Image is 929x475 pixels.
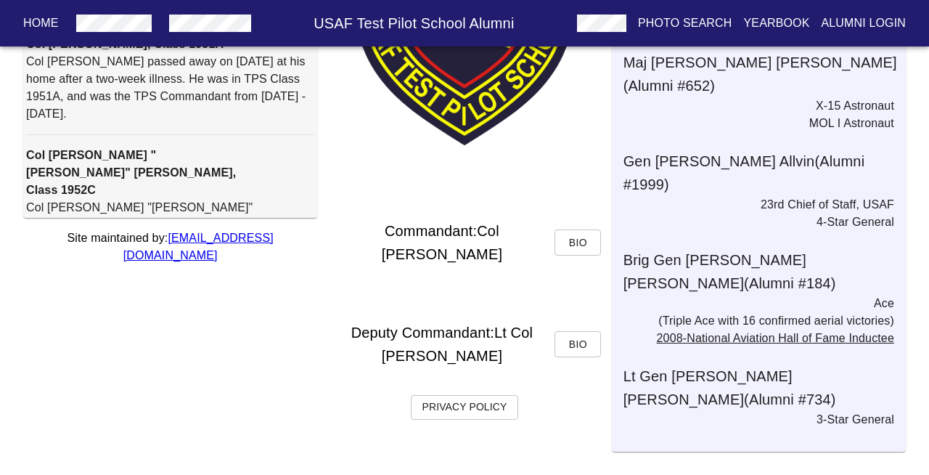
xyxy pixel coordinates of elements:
[612,115,894,132] p: MOL I Astronaut
[422,399,507,415] h6: Privacy Policy
[632,10,738,36] button: Photo Search
[411,395,519,420] button: Privacy Policy
[17,10,65,36] button: Home
[638,15,732,32] p: Photo Search
[623,248,906,295] h6: Brig Gen [PERSON_NAME] [PERSON_NAME] (Alumni # 184 )
[816,10,912,36] button: Alumni Login
[623,51,906,97] h6: Maj [PERSON_NAME] [PERSON_NAME] (Alumni # 652 )
[123,232,274,261] a: [EMAIL_ADDRESS][DOMAIN_NAME]
[23,15,59,32] p: Home
[257,12,571,35] h6: USAF Test Pilot School Alumni
[612,295,894,312] p: Ace
[329,219,554,266] h6: Commandant: Col [PERSON_NAME]
[329,321,554,368] h6: Deputy Commandant: Lt Col [PERSON_NAME]
[612,196,894,214] p: 23rd Chief of Staff, USAF
[623,365,906,411] h6: Lt Gen [PERSON_NAME] [PERSON_NAME] (Alumni # 734 )
[554,331,601,358] button: Bio
[554,230,601,256] button: Bio
[566,234,589,252] span: Bio
[623,150,906,196] h6: Gen [PERSON_NAME] Allvin (Alumni # 1999 )
[26,53,314,123] p: Col [PERSON_NAME] passed away on [DATE] at his home after a two-week illness. He was in TPS Class...
[612,411,894,429] p: 3-Star General
[657,332,894,344] a: 2008-National Aviation Hall of Fame Inductee
[566,336,589,354] span: Bio
[612,312,894,330] p: (Triple Ace with 16 confirmed aerial victories)
[737,10,815,36] button: Yearbook
[612,214,894,231] p: 4-Star General
[623,446,906,469] h6: Civ Jack Bade (Alumni # 56 )
[26,199,314,269] p: Col [PERSON_NAME] "[PERSON_NAME]" [PERSON_NAME] passed away on [DATE]. He was in TPS Class 1952C,...
[612,97,894,115] p: X-15 Astronaut
[743,15,809,32] p: Yearbook
[822,15,907,32] p: Alumni Login
[23,230,317,264] p: Site maintained by:
[26,149,236,196] strong: Col [PERSON_NAME] "[PERSON_NAME]" [PERSON_NAME], Class 1952C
